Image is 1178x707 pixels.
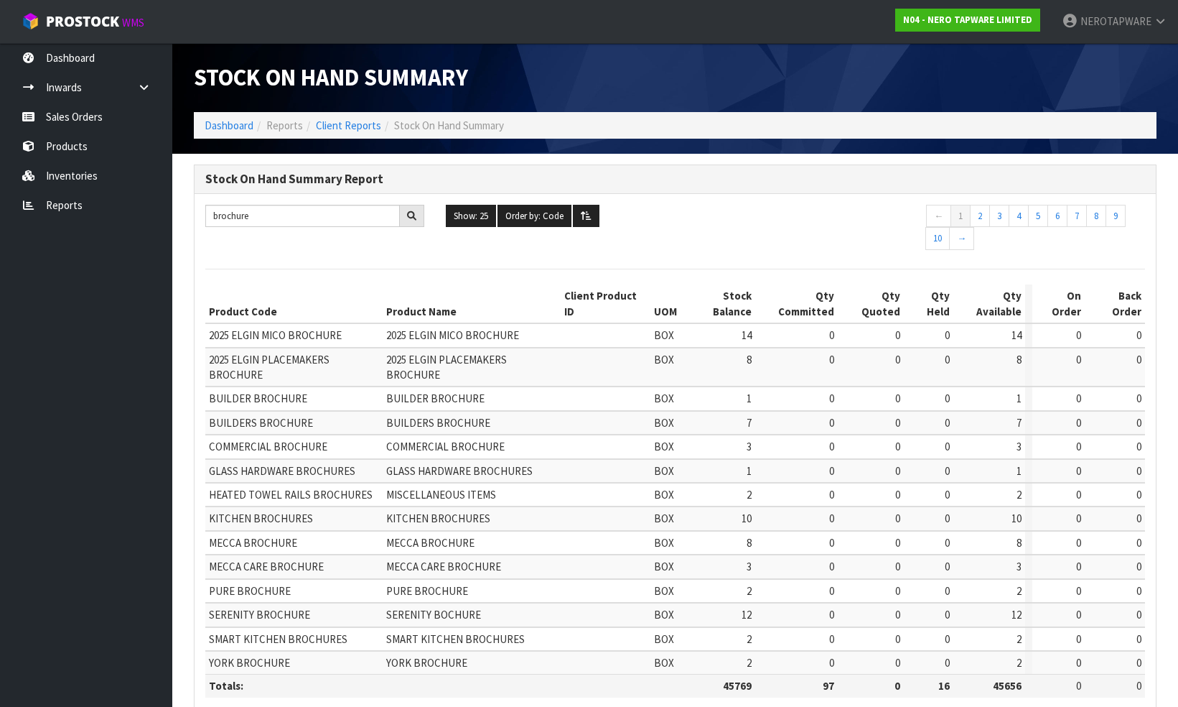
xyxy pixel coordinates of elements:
[945,608,950,621] span: 0
[829,512,834,525] span: 0
[829,632,834,646] span: 0
[925,227,950,250] a: 10
[654,464,674,478] span: BOX
[950,205,971,228] a: 1
[945,416,950,430] span: 0
[1016,584,1022,598] span: 2
[895,632,900,646] span: 0
[747,656,752,670] span: 2
[1011,328,1022,342] span: 14
[316,119,381,132] a: Client Reports
[654,536,674,550] span: BOX
[829,560,834,573] span: 0
[386,416,490,430] span: BUILDERS BROCHURE
[654,584,674,598] span: BOX
[904,285,953,323] th: Qty Held
[1105,205,1126,228] a: 9
[386,392,485,405] span: BUILDER BROCHURE
[194,63,468,92] span: Stock On Hand Summary
[747,416,752,430] span: 7
[386,328,519,342] span: 2025 ELGIN MICO BROCHURE
[829,608,834,621] span: 0
[945,464,950,478] span: 0
[895,512,900,525] span: 0
[1016,656,1022,670] span: 2
[895,328,900,342] span: 0
[989,205,1009,228] a: 3
[895,353,900,366] span: 0
[903,14,1032,26] strong: N04 - NERO TAPWARE LIMITED
[1016,560,1022,573] span: 3
[895,392,900,405] span: 0
[1016,632,1022,646] span: 2
[895,656,900,670] span: 0
[386,512,490,525] span: KITCHEN BROCHURES
[829,353,834,366] span: 0
[1136,353,1141,366] span: 0
[654,416,674,430] span: BOX
[945,328,950,342] span: 0
[829,584,834,598] span: 0
[1016,488,1022,502] span: 2
[953,285,1025,323] th: Qty Available
[446,205,496,228] button: Show: 25
[945,440,950,453] span: 0
[945,512,950,525] span: 0
[654,656,674,670] span: BOX
[829,328,834,342] span: 0
[1136,584,1141,598] span: 0
[823,679,834,693] strong: 97
[205,205,400,227] input: Search
[1136,488,1141,502] span: 0
[383,285,561,323] th: Product Name
[654,488,674,502] span: BOX
[895,488,900,502] span: 0
[1011,608,1022,621] span: 12
[386,353,507,382] span: 2025 ELGIN PLACEMAKERS BROCHURE
[945,632,950,646] span: 0
[945,536,950,550] span: 0
[654,512,674,525] span: BOX
[1076,440,1081,453] span: 0
[1076,584,1081,598] span: 0
[1076,353,1081,366] span: 0
[1076,416,1081,430] span: 0
[1086,205,1106,228] a: 8
[1076,488,1081,502] span: 0
[1076,512,1081,525] span: 0
[1016,353,1022,366] span: 8
[1067,205,1087,228] a: 7
[742,608,752,621] span: 12
[386,584,468,598] span: PURE BROCHURE
[209,608,310,621] span: SERENITY BROCHURE
[945,656,950,670] span: 0
[945,392,950,405] span: 0
[945,488,950,502] span: 0
[1136,560,1141,573] span: 0
[209,656,290,670] span: YORK BROCHURE
[1016,392,1022,405] span: 1
[209,392,307,405] span: BUILDER BROCHURE
[205,285,383,323] th: Product Code
[829,488,834,502] span: 0
[970,205,990,228] a: 2
[895,440,900,453] span: 0
[747,632,752,646] span: 2
[747,353,752,366] span: 8
[895,584,900,598] span: 0
[829,392,834,405] span: 0
[1136,392,1141,405] span: 0
[895,464,900,478] span: 0
[654,608,674,621] span: BOX
[386,440,505,453] span: COMMERCIAL BROCHURE
[1136,536,1141,550] span: 0
[945,353,950,366] span: 0
[386,656,467,670] span: YORK BROCHURE
[1016,440,1022,453] span: 3
[266,119,303,132] span: Reports
[747,440,752,453] span: 3
[1136,632,1141,646] span: 0
[654,632,674,646] span: BOX
[926,205,951,228] a: ←
[209,584,291,598] span: PURE BROCHURE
